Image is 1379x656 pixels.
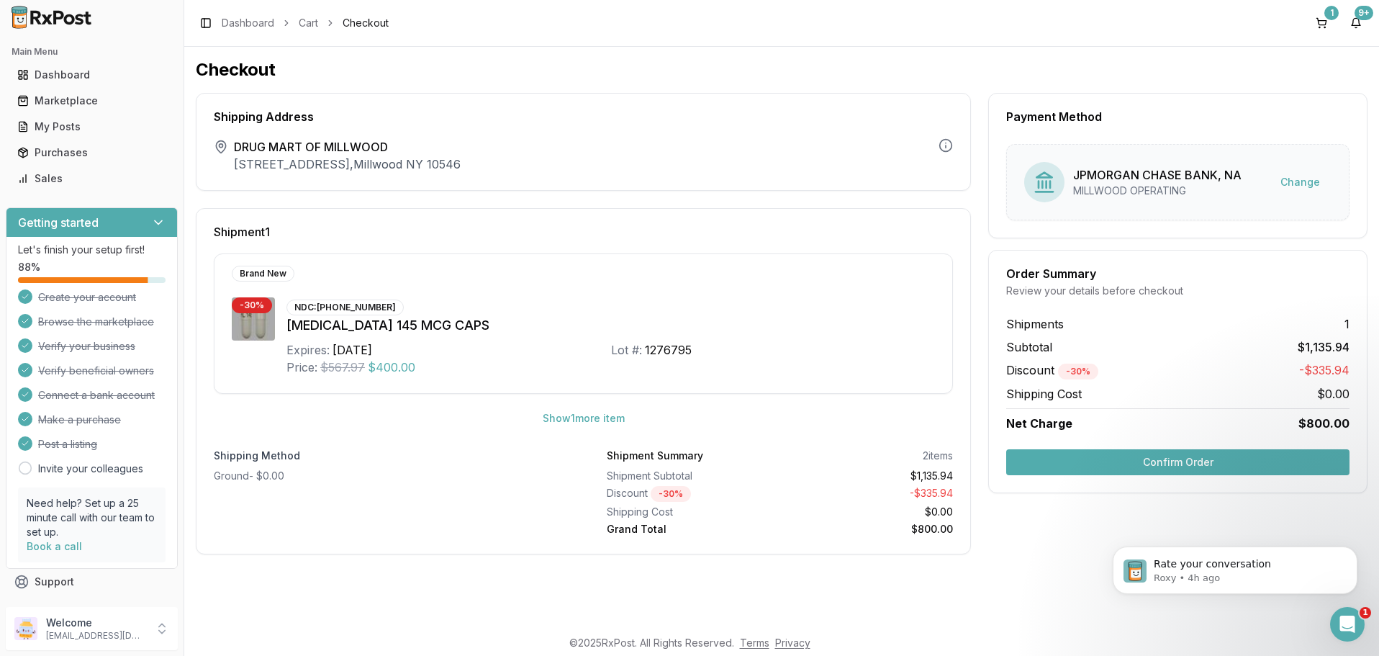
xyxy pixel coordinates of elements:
button: Dashboard [6,63,178,86]
div: Grand Total [607,522,774,536]
div: - 30 % [232,297,272,313]
div: Discount [607,486,774,502]
span: Shipping Cost [1006,385,1082,403]
button: Emoji picker [22,472,34,483]
h1: Checkout [196,58,1367,81]
button: Home [225,6,253,33]
button: Marketplace [6,89,178,112]
a: Marketplace [12,88,172,114]
div: My Posts [17,120,166,134]
div: Shipping Address [214,111,953,122]
div: JPMORGAN CHASE BANK, NA [1073,166,1242,184]
div: Review your details before checkout [1006,284,1349,298]
div: MILLWOOD OPERATING [1073,184,1242,198]
span: Browse the marketplace [38,315,154,329]
p: The team can also help [70,18,179,32]
p: Need help? Set up a 25 minute call with our team to set up. [27,496,157,539]
button: Sales [6,167,178,190]
button: Support [6,569,178,595]
span: Discount [1006,363,1098,377]
span: $0.00 [1317,385,1349,403]
div: Payment Method [1006,111,1349,122]
h3: Getting started [18,214,99,231]
label: Shipping Method [214,449,561,463]
span: Verify beneficial owners [38,364,154,378]
button: go back [9,6,37,33]
button: My Posts [6,115,178,138]
a: My Posts [12,114,172,140]
div: [MEDICAL_DATA] 145 MCG CAPS [286,315,935,336]
div: $0.00 [785,505,953,519]
div: - 30 % [1058,364,1098,379]
a: Terms [740,637,769,649]
div: Expires: [286,341,330,359]
div: Manuel says… [12,83,276,259]
button: Show1more item [531,405,636,431]
div: Shipment Subtotal [607,469,774,483]
iframe: Intercom live chat [1330,607,1365,642]
div: 1 [1324,6,1339,20]
span: Make a purchase [38,413,121,427]
h1: Roxy [70,7,98,18]
div: Hello!I have been trying to contact pharmacy that you placed an order for [MEDICAL_DATA] on 08/20... [12,83,236,227]
button: Feedback [6,595,178,621]
span: 88 % [18,260,40,274]
h2: Main Menu [12,46,172,58]
a: Privacy [775,637,810,649]
span: $1,135.94 [1298,338,1349,356]
span: Shipment 1 [214,226,270,238]
span: 1 [1344,315,1349,333]
span: Shipments [1006,315,1064,333]
button: Gif picker [45,471,57,482]
span: $567.97 [320,359,365,376]
p: Let's finish your setup first! [18,243,166,257]
p: [EMAIL_ADDRESS][DOMAIN_NAME] [46,630,146,642]
p: Welcome [46,616,146,630]
img: Profile image for Roxy [41,8,64,31]
div: - $335.94 [785,486,953,502]
img: User avatar [14,617,37,640]
span: DRUG MART OF MILLWOOD [234,138,461,156]
div: Price: [286,359,317,376]
a: Cart [299,16,318,30]
div: [DATE] [333,341,372,359]
div: 1276795 [645,341,692,359]
a: Invite your colleagues [38,462,143,476]
span: Net Charge [1006,416,1072,431]
a: Book a call [27,540,82,552]
a: Dashboard [222,16,274,30]
div: Order Summary [1006,268,1349,279]
span: -$335.94 [1299,361,1349,379]
button: Purchases [6,141,178,164]
iframe: Intercom notifications message [1091,516,1379,617]
div: Dashboard [17,68,166,82]
div: 2 items [923,449,953,463]
div: Close [253,6,279,32]
div: - 30 % [651,486,691,502]
nav: breadcrumb [222,16,389,30]
span: Feedback [35,601,83,615]
img: Linzess 145 MCG CAPS [232,297,275,341]
a: Sales [12,166,172,192]
button: 1 [1310,12,1333,35]
button: Upload attachment [68,471,80,482]
span: Connect a bank account [38,388,155,403]
p: [STREET_ADDRESS] , Millwood NY 10546 [234,156,461,173]
span: 1 [1360,607,1371,619]
div: Marketplace [17,94,166,108]
div: I have been trying to contact pharmacy that you placed an order for [MEDICAL_DATA] on 08/20. I ha... [23,106,225,219]
span: Checkout [343,16,389,30]
a: Dashboard [12,62,172,88]
div: $800.00 [785,522,953,536]
button: 9+ [1344,12,1367,35]
div: 9+ [1355,6,1373,20]
div: [PERSON_NAME] • [DATE] [23,230,136,238]
span: Subtotal [1006,338,1052,356]
div: Purchases [17,145,166,160]
a: Purchases [12,140,172,166]
span: Post a listing [38,437,97,451]
div: Hello! [23,91,225,106]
